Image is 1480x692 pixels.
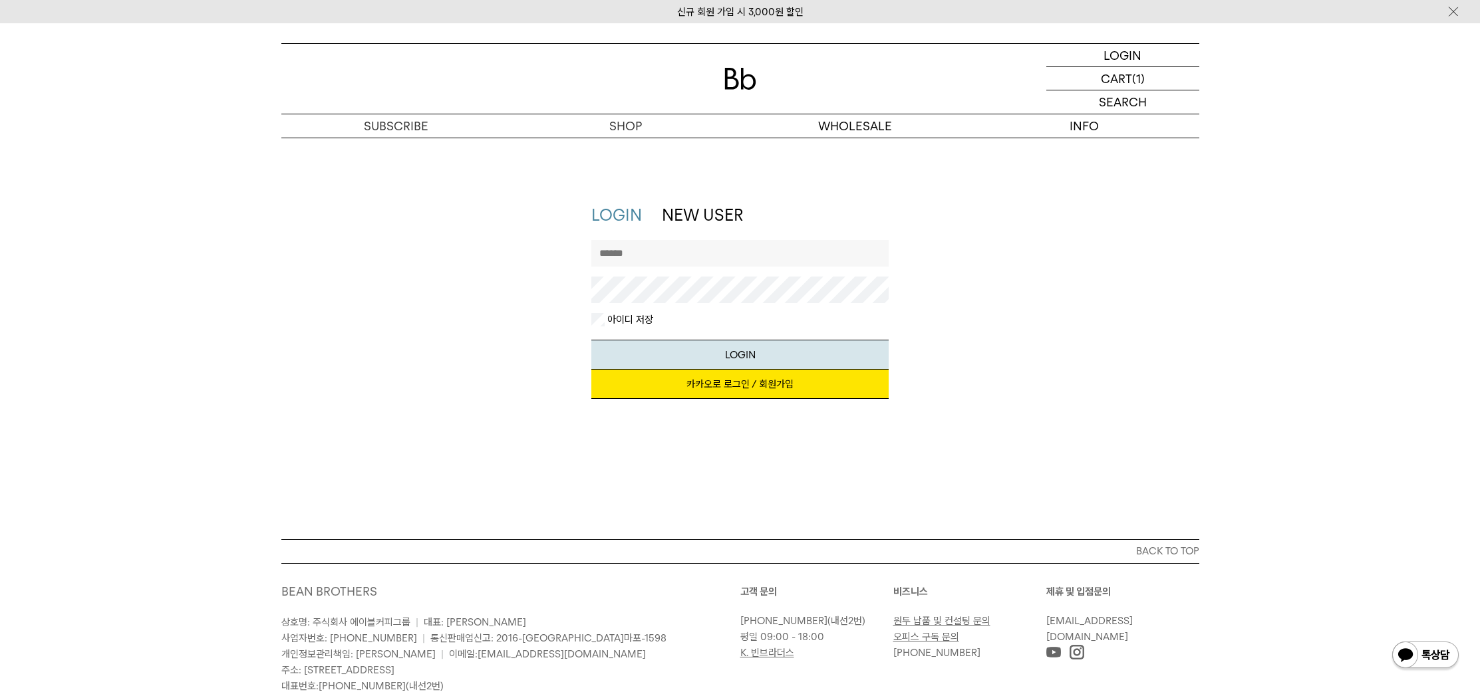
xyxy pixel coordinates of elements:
a: CART (1) [1046,67,1199,90]
a: LOGIN [1046,44,1199,67]
p: 제휴 및 입점문의 [1046,584,1199,600]
img: 로고 [724,68,756,90]
p: LOGIN [1104,44,1141,66]
a: SHOP [511,114,740,138]
p: CART [1101,67,1132,90]
a: [EMAIL_ADDRESS][DOMAIN_NAME] [478,648,646,660]
span: 주소: [STREET_ADDRESS] [281,664,394,676]
span: 상호명: 주식회사 에이블커피그룹 [281,616,410,628]
p: INFO [970,114,1199,138]
a: 원두 납품 및 컨설팅 문의 [893,615,990,627]
button: LOGIN [591,340,889,370]
a: 카카오로 로그인 / 회원가입 [591,370,889,399]
a: [PHONE_NUMBER] [319,680,406,692]
p: SEARCH [1099,90,1147,114]
span: 개인정보관리책임: [PERSON_NAME] [281,648,436,660]
a: [EMAIL_ADDRESS][DOMAIN_NAME] [1046,615,1133,643]
span: 이메일: [449,648,646,660]
p: (1) [1132,67,1145,90]
span: | [416,616,418,628]
p: (내선2번) [740,613,887,629]
a: SUBSCRIBE [281,114,511,138]
p: 비즈니스 [893,584,1046,600]
a: 신규 회원 가입 시 3,000원 할인 [677,6,804,18]
a: [PHONE_NUMBER] [740,615,827,627]
p: 평일 09:00 - 18:00 [740,629,887,645]
a: K. 빈브라더스 [740,647,794,659]
span: | [422,632,425,644]
span: 대표번호: (내선2번) [281,680,444,692]
span: 사업자번호: [PHONE_NUMBER] [281,632,417,644]
a: LOGIN [591,205,642,225]
button: BACK TO TOP [281,539,1199,563]
a: [PHONE_NUMBER] [893,647,980,659]
a: BEAN BROTHERS [281,584,377,598]
img: 카카오톡 채널 1:1 채팅 버튼 [1391,640,1460,672]
a: NEW USER [662,205,743,225]
label: 아이디 저장 [605,313,653,326]
p: 고객 문의 [740,584,893,600]
a: 오피스 구독 문의 [893,631,959,643]
span: 대표: [PERSON_NAME] [424,616,526,628]
p: WHOLESALE [740,114,970,138]
span: | [441,648,444,660]
span: 통신판매업신고: 2016-[GEOGRAPHIC_DATA]마포-1598 [430,632,666,644]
